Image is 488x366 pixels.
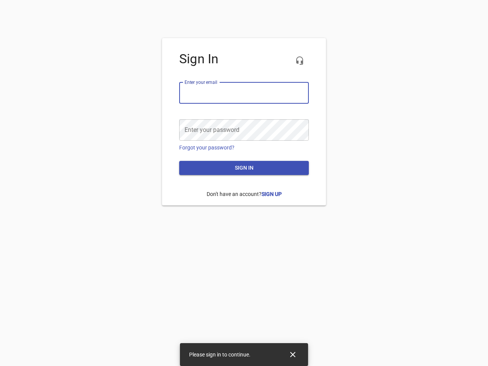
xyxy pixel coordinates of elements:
[189,352,250,358] span: Please sign in to continue.
[179,51,309,67] h4: Sign In
[179,185,309,204] p: Don't have an account?
[185,163,303,173] span: Sign in
[262,191,282,197] a: Sign Up
[284,345,302,364] button: Close
[179,144,234,151] a: Forgot your password?
[321,86,482,360] iframe: Chat
[179,161,309,175] button: Sign in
